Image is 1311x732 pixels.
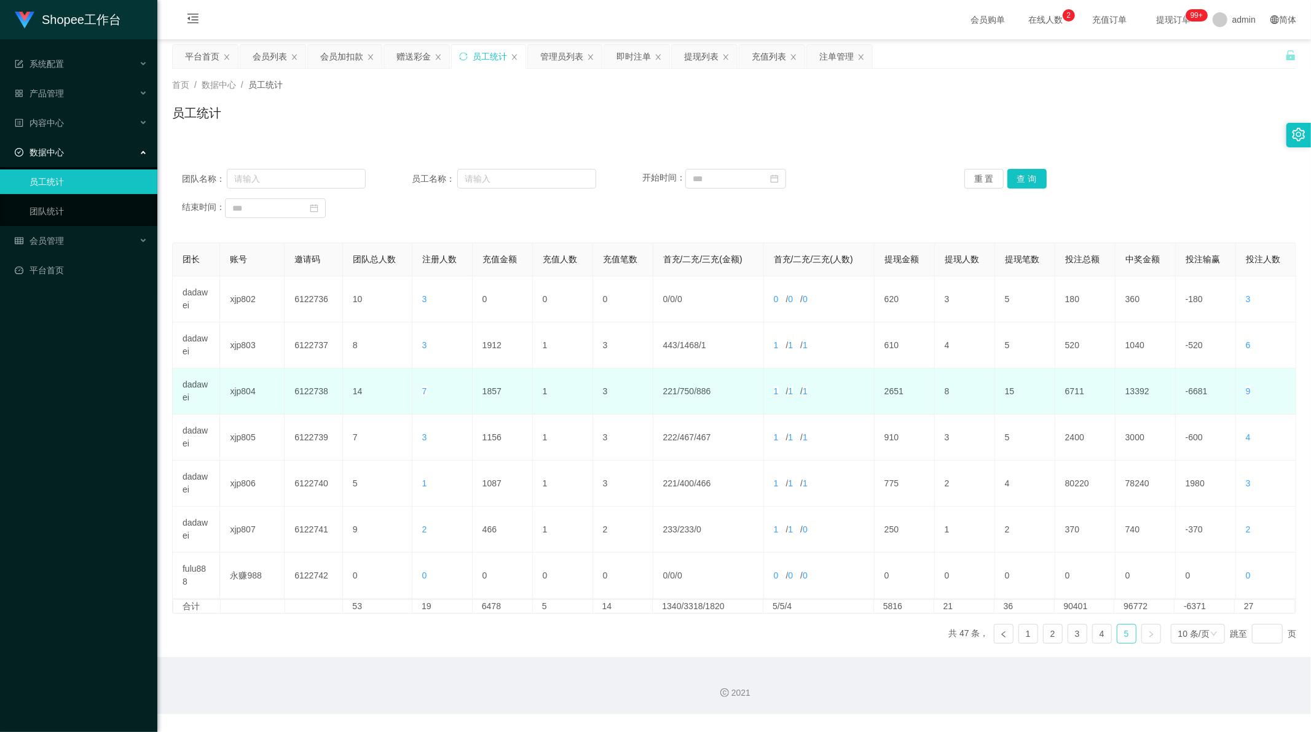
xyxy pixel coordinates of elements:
td: 1 [533,507,593,553]
td: 0 [473,553,533,599]
td: 180 [1055,276,1116,322]
input: 请输入 [457,169,596,189]
td: / / [764,461,875,507]
li: 4 [1092,624,1112,644]
td: 1 [533,461,593,507]
td: / / [764,507,875,553]
td: xjp802 [220,276,285,322]
td: 620 [875,276,935,322]
span: 充值金额 [482,254,517,264]
span: 6 [1246,340,1251,350]
span: 员工统计 [248,80,283,90]
span: 2 [1246,524,1251,534]
sup: 259 [1186,9,1208,21]
i: 图标: close [655,53,662,61]
span: 投注输赢 [1186,254,1220,264]
span: 首充/二充/三充(金额) [663,254,742,264]
span: 0 [677,294,682,304]
td: / / [764,368,875,415]
span: 750 [680,386,694,396]
i: 图标: profile [15,119,23,127]
span: 充值订单 [1086,15,1133,24]
span: 0 [670,294,675,304]
a: 3 [1068,625,1087,643]
td: 1040 [1116,322,1176,368]
span: 系统配置 [15,59,64,69]
span: 443 [663,340,677,350]
span: 团长 [183,254,200,264]
td: 2 [593,507,653,553]
td: 8 [343,322,412,368]
h1: 员工统计 [172,104,221,122]
td: 5/5/4 [763,600,874,613]
td: 合计 [173,600,221,613]
div: 即时注单 [616,45,651,68]
i: 图标: form [15,60,23,68]
td: 5 [995,415,1055,461]
td: 14 [343,368,412,415]
td: 96772 [1114,600,1175,613]
td: 360 [1116,276,1176,322]
span: 1 [788,340,793,350]
span: 3 [422,340,427,350]
span: 467 [680,432,694,442]
td: / / [653,461,764,507]
td: / / [653,507,764,553]
span: 886 [696,386,711,396]
span: 467 [696,432,711,442]
span: 首页 [172,80,189,90]
i: 图标: close [367,53,374,61]
span: 会员管理 [15,236,64,246]
td: 6122738 [285,368,343,415]
span: 233 [680,524,694,534]
a: 团队统计 [30,199,148,224]
td: 3 [935,415,995,461]
span: 0 [670,570,675,580]
span: 1 [774,340,779,350]
span: 7 [422,386,427,396]
span: 1 [774,432,779,442]
td: / / [653,368,764,415]
span: 400 [680,478,694,488]
td: -370 [1176,507,1236,553]
div: 员工统计 [473,45,507,68]
td: dadawei [173,461,220,507]
td: 14 [593,600,653,613]
td: 53 [343,600,412,613]
span: 466 [696,478,711,488]
span: 0 [696,524,701,534]
i: 图标: close [857,53,865,61]
td: 3 [935,276,995,322]
td: 6478 [473,600,533,613]
span: 1 [803,478,808,488]
td: 4 [995,461,1055,507]
td: / / [764,276,875,322]
td: 27 [1235,600,1295,613]
span: 1 [788,478,793,488]
td: 0 [343,553,412,599]
td: 1156 [473,415,533,461]
span: 2 [422,524,427,534]
i: 图标: appstore-o [15,89,23,98]
td: 3 [593,368,653,415]
td: dadawei [173,415,220,461]
a: 1 [1019,625,1037,643]
div: 2021 [167,687,1301,699]
span: 0 [788,294,793,304]
span: 1 [788,386,793,396]
span: 0 [803,524,808,534]
a: 5 [1117,625,1136,643]
td: 0 [533,276,593,322]
button: 查 询 [1007,169,1047,189]
span: 提现订单 [1150,15,1197,24]
td: 250 [875,507,935,553]
i: 图标: copyright [720,688,729,697]
td: 21 [934,600,994,613]
td: 6122742 [285,553,343,599]
td: / / [653,322,764,368]
td: 3 [593,322,653,368]
span: 数据中心 [202,80,236,90]
span: 3 [422,432,427,442]
td: 1 [533,322,593,368]
span: 3 [1246,294,1251,304]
